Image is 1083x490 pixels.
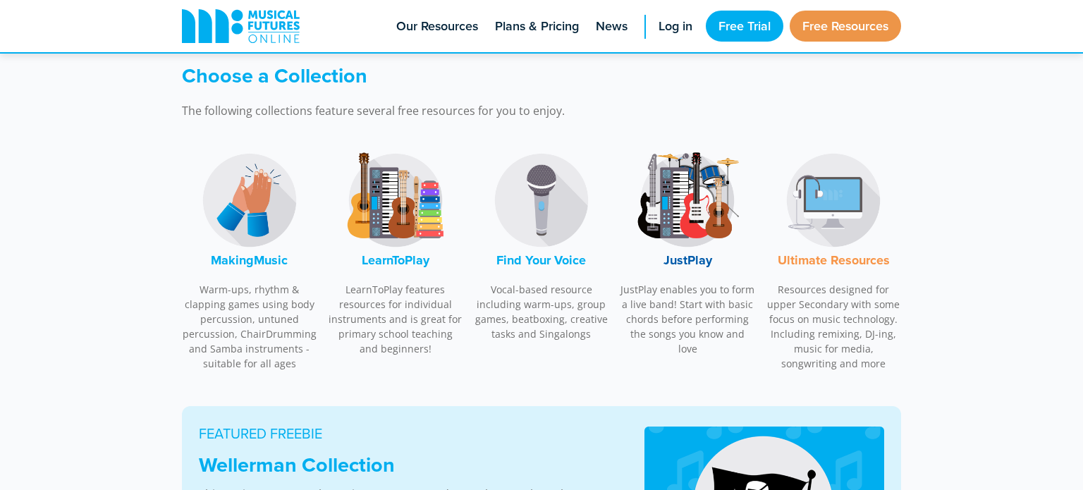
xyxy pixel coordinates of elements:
[396,17,478,36] span: Our Resources
[635,147,740,253] img: JustPlay Logo
[706,11,783,42] a: Free Trial
[199,423,610,444] p: FEATURED FREEBIE
[182,282,317,371] p: Warm-ups, rhythm & clapping games using body percussion, untuned percussion, ChairDrumming and Sa...
[182,102,732,119] p: The following collections feature several free resources for you to enjoy.
[182,63,732,88] h3: Choose a Collection
[182,140,317,379] a: MakingMusic LogoMakingMusic Warm-ups, rhythm & clapping games using body percussion, untuned perc...
[474,282,609,341] p: Vocal-based resource including warm-ups, group games, beatboxing, creative tasks and Singalongs
[781,147,886,253] img: Music Technology Logo
[596,17,628,36] span: News
[489,147,594,253] img: Find Your Voice Logo
[211,251,288,269] font: MakingMusic
[362,251,429,269] font: LearnToPlay
[620,282,755,356] p: JustPlay enables you to form a live band! Start with basic chords before performing the songs you...
[328,140,463,364] a: LearnToPlay LogoLearnToPlay LearnToPlay features resources for individual instruments and is grea...
[790,11,901,42] a: Free Resources
[343,147,448,253] img: LearnToPlay Logo
[766,282,901,371] p: Resources designed for upper Secondary with some focus on music technology. Including remixing, D...
[199,450,395,479] strong: Wellerman Collection
[659,17,692,36] span: Log in
[778,251,890,269] font: Ultimate Resources
[663,251,712,269] font: JustPlay
[496,251,586,269] font: Find Your Voice
[328,282,463,356] p: LearnToPlay features resources for individual instruments and is great for primary school teachin...
[620,140,755,364] a: JustPlay LogoJustPlay JustPlay enables you to form a live band! Start with basic chords before pe...
[495,17,579,36] span: Plans & Pricing
[197,147,302,253] img: MakingMusic Logo
[474,140,609,349] a: Find Your Voice LogoFind Your Voice Vocal-based resource including warm-ups, group games, beatbox...
[766,140,901,379] a: Music Technology LogoUltimate Resources Resources designed for upper Secondary with some focus on...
